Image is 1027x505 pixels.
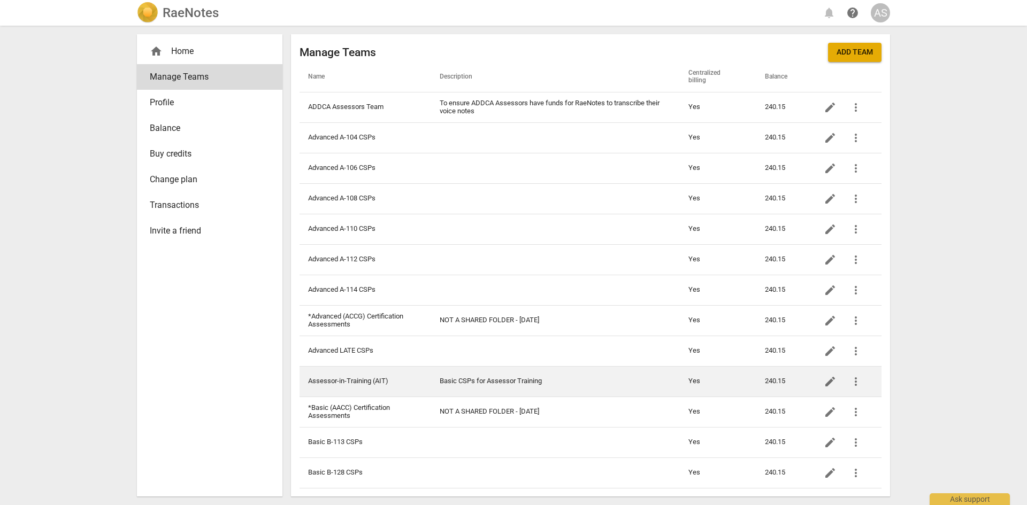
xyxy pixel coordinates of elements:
a: Buy credits [137,141,282,167]
span: edit [824,223,837,236]
span: more_vert [849,314,862,327]
span: home [150,45,163,58]
td: Advanced A-104 CSPs [300,122,431,153]
td: 240.15 [756,183,809,214]
td: Yes [680,336,756,366]
td: Yes [680,244,756,275]
span: more_vert [849,162,862,175]
td: Yes [680,153,756,183]
td: Advanced A-110 CSPs [300,214,431,244]
span: edit [824,436,837,449]
h2: RaeNotes [163,5,219,20]
span: Balance [150,122,261,135]
span: edit [824,406,837,418]
a: LogoRaeNotes [137,2,219,24]
td: Yes [680,397,756,427]
td: Advanced A-114 CSPs [300,275,431,305]
span: edit [824,375,837,388]
span: more_vert [849,131,862,144]
span: more_vert [849,436,862,449]
button: Add team [828,43,882,62]
span: edit [824,101,837,114]
td: Advanced A-106 CSPs [300,153,431,183]
td: NOT A SHARED FOLDER - [DATE] [431,397,680,427]
span: edit [824,131,837,144]
a: Invite a friend [137,218,282,244]
span: edit [824,284,837,297]
a: Balance [137,115,282,141]
td: Yes [680,275,756,305]
td: Advanced LATE CSPs [300,336,431,366]
td: ADDCA Assessors Team [300,92,431,122]
td: 240.15 [756,275,809,305]
span: edit [824,314,837,327]
td: Basic B-113 CSPs [300,427,431,457]
td: Basic CSPs for Assessor Training [431,366,680,397]
td: Yes [680,457,756,488]
td: Basic B-128 CSPs [300,457,431,488]
span: Add team [837,47,873,58]
td: Yes [680,92,756,122]
td: Yes [680,427,756,457]
td: 240.15 [756,305,809,336]
span: more_vert [849,223,862,236]
span: edit [824,345,837,358]
td: Yes [680,122,756,153]
a: Profile [137,90,282,115]
span: more_vert [849,375,862,388]
span: help [846,6,859,19]
span: Buy credits [150,147,261,160]
span: Description [440,73,485,81]
span: more_vert [849,406,862,418]
span: more_vert [849,284,862,297]
span: more_vert [849,192,862,205]
div: Home [137,38,282,64]
div: Home [150,45,261,58]
span: Name [308,73,338,81]
span: Change plan [150,173,261,186]
td: Advanced A-112 CSPs [300,244,431,275]
a: Manage Teams [137,64,282,90]
span: Balance [765,73,800,81]
td: 240.15 [756,336,809,366]
td: 240.15 [756,153,809,183]
td: 240.15 [756,366,809,397]
span: Profile [150,96,261,109]
td: 240.15 [756,244,809,275]
a: Change plan [137,167,282,192]
td: Assessor-in-Training (AIT) [300,366,431,397]
td: Advanced A-108 CSPs [300,183,431,214]
div: Ask support [930,493,1010,505]
td: Yes [680,183,756,214]
a: Help [843,3,862,22]
span: edit [824,192,837,205]
td: To ensure ADDCA Assessors have funds for RaeNotes to transcribe their voice notes [431,92,680,122]
img: Logo [137,2,158,24]
td: Yes [680,305,756,336]
td: 240.15 [756,92,809,122]
td: *Basic (AACC) Certification Assessments [300,397,431,427]
a: Transactions [137,192,282,218]
span: Manage Teams [150,71,261,83]
span: Centralized billing [688,69,748,84]
span: Invite a friend [150,224,261,237]
td: 240.15 [756,457,809,488]
td: Yes [680,214,756,244]
button: AS [871,3,890,22]
span: edit [824,467,837,479]
td: 240.15 [756,122,809,153]
span: more_vert [849,467,862,479]
td: 240.15 [756,427,809,457]
td: 240.15 [756,214,809,244]
td: *Advanced (ACCG) Certification Assessments [300,305,431,336]
span: edit [824,253,837,266]
td: Yes [680,366,756,397]
span: more_vert [849,345,862,358]
span: edit [824,162,837,175]
span: more_vert [849,253,862,266]
td: NOT A SHARED FOLDER - [DATE] [431,305,680,336]
td: 240.15 [756,397,809,427]
span: more_vert [849,101,862,114]
h2: Manage Teams [300,46,376,59]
